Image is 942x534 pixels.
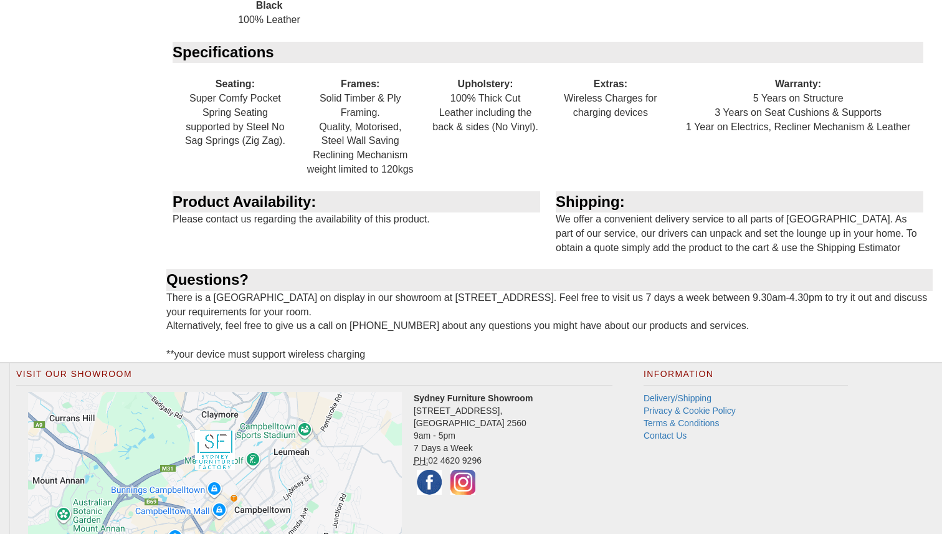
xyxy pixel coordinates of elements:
[341,79,379,89] b: Frames:
[216,79,255,89] b: Seating:
[16,370,612,386] h2: Visit Our Showroom
[644,431,687,441] a: Contact Us
[644,370,848,386] h2: Information
[548,63,673,134] div: Wireless Charges for charging devices
[775,79,821,89] b: Warranty:
[644,393,711,403] a: Delivery/Shipping
[414,467,445,498] img: Facebook
[549,191,933,270] div: We offer a convenient delivery service to all parts of [GEOGRAPHIC_DATA]. As part of our service,...
[414,393,533,403] strong: Sydney Furniture Showroom
[673,63,923,148] div: 5 Years on Structure 3 Years on Seat Cushions & Supports 1 Year on Electrics, Recliner Mechanism ...
[166,269,933,290] div: Questions?
[556,191,923,212] div: Shipping:
[458,79,513,89] b: Upholstery:
[644,406,736,416] a: Privacy & Cookie Policy
[644,418,719,428] a: Terms & Conditions
[447,467,478,498] img: Instagram
[173,42,923,63] div: Specifications
[173,63,298,163] div: Super Comfy Pocket Spring Seating supported by Steel No Sag Springs (Zig Zag).
[423,63,548,148] div: 100% Thick Cut Leather including the back & sides (No Vinyl).
[173,191,540,212] div: Product Availability:
[414,455,428,466] abbr: Phone
[166,191,549,241] div: Please contact us regarding the availability of this product.
[594,79,627,89] b: Extras:
[298,63,423,191] div: Solid Timber & Ply Framing. Quality, Motorised, Steel Wall Saving Reclining Mechanism weight limi...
